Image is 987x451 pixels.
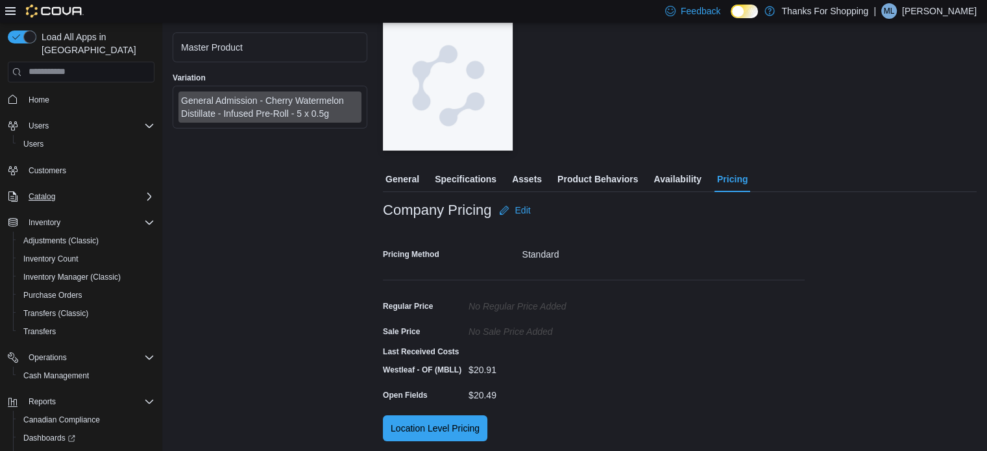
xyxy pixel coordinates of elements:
[18,324,61,339] a: Transfers
[469,385,642,400] div: $20.49
[23,189,60,204] button: Catalog
[873,3,876,19] p: |
[18,136,49,152] a: Users
[469,321,642,337] div: No Sale Price added
[23,162,154,178] span: Customers
[23,326,56,337] span: Transfers
[29,121,49,131] span: Users
[23,394,61,409] button: Reports
[29,191,55,202] span: Catalog
[23,308,88,319] span: Transfers (Classic)
[23,189,154,204] span: Catalog
[391,422,480,435] span: Location Level Pricing
[383,347,459,357] label: Last Received Costs
[383,301,433,311] label: Regular Price
[18,287,88,303] a: Purchase Orders
[36,30,154,56] span: Load All Apps in [GEOGRAPHIC_DATA]
[383,21,513,151] img: Image for Cova Placeholder
[23,215,66,230] button: Inventory
[18,269,126,285] a: Inventory Manager (Classic)
[18,136,154,152] span: Users
[23,163,71,178] a: Customers
[3,188,160,206] button: Catalog
[3,161,160,180] button: Customers
[18,412,105,428] a: Canadian Compliance
[731,5,758,18] input: Dark Mode
[23,350,154,365] span: Operations
[385,166,419,192] span: General
[781,3,868,19] p: Thanks For Shopping
[681,5,720,18] span: Feedback
[18,233,154,249] span: Adjustments (Classic)
[902,3,977,19] p: [PERSON_NAME]
[18,251,84,267] a: Inventory Count
[23,415,100,425] span: Canadian Compliance
[18,430,154,446] span: Dashboards
[13,429,160,447] a: Dashboards
[23,433,75,443] span: Dashboards
[383,365,461,375] label: Westleaf - OF (MBLL)
[23,254,79,264] span: Inventory Count
[23,139,43,149] span: Users
[23,290,82,300] span: Purchase Orders
[23,91,154,108] span: Home
[3,117,160,135] button: Users
[23,215,154,230] span: Inventory
[13,135,160,153] button: Users
[23,92,55,108] a: Home
[23,394,154,409] span: Reports
[18,306,93,321] a: Transfers (Classic)
[181,94,359,120] div: General Admission - Cherry Watermelon Distillate - Infused Pre-Roll - 5 x 0.5g
[881,3,897,19] div: Mike Lysack
[653,166,701,192] span: Availability
[29,217,60,228] span: Inventory
[13,304,160,323] button: Transfers (Classic)
[13,232,160,250] button: Adjustments (Classic)
[23,118,154,134] span: Users
[383,249,439,260] label: Pricing Method
[173,73,206,83] label: Variation
[181,41,359,54] div: Master Product
[512,166,542,192] span: Assets
[29,165,66,176] span: Customers
[23,272,121,282] span: Inventory Manager (Classic)
[18,287,154,303] span: Purchase Orders
[18,324,154,339] span: Transfers
[557,166,638,192] span: Product Behaviors
[13,411,160,429] button: Canadian Compliance
[3,213,160,232] button: Inventory
[23,118,54,134] button: Users
[18,368,94,384] a: Cash Management
[383,326,420,337] label: Sale Price
[3,90,160,109] button: Home
[18,233,104,249] a: Adjustments (Classic)
[18,306,154,321] span: Transfers (Classic)
[13,268,160,286] button: Inventory Manager (Classic)
[469,360,642,375] div: $20.91
[18,269,154,285] span: Inventory Manager (Classic)
[13,367,160,385] button: Cash Management
[494,197,535,223] button: Edit
[13,250,160,268] button: Inventory Count
[522,244,805,260] div: Standard
[3,348,160,367] button: Operations
[18,251,154,267] span: Inventory Count
[29,352,67,363] span: Operations
[26,5,84,18] img: Cova
[13,286,160,304] button: Purchase Orders
[18,412,154,428] span: Canadian Compliance
[383,390,428,400] label: Open Fields
[435,166,496,192] span: Specifications
[383,202,491,218] h3: Company Pricing
[18,430,80,446] a: Dashboards
[13,323,160,341] button: Transfers
[717,166,748,192] span: Pricing
[23,236,99,246] span: Adjustments (Classic)
[29,396,56,407] span: Reports
[469,296,642,311] div: No Regular Price added
[515,204,530,217] span: Edit
[23,371,89,381] span: Cash Management
[884,3,895,19] span: ML
[383,415,487,441] button: Location Level Pricing
[29,95,49,105] span: Home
